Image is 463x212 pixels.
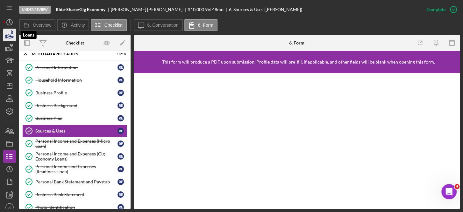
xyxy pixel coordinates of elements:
[35,103,118,108] div: Business Background
[118,77,124,83] div: R E
[229,7,302,12] div: 6. Sources & Uses ([PERSON_NAME])
[426,3,445,16] div: Complete
[22,125,127,137] a: Sources & UsesRE
[32,52,110,56] div: MED Loan Application
[454,184,459,189] span: 4
[22,137,127,150] a: Personal Income and Expenses (Micro Loan)RE
[118,179,124,185] div: R E
[147,23,179,28] label: 6. Conversation
[118,90,124,96] div: R E
[35,192,118,197] div: Business Bank Statement
[22,99,127,112] a: Business BackgroundRE
[134,19,183,31] button: 6. Conversation
[22,112,127,125] a: Business PlanRE
[33,23,51,28] label: Overview
[19,6,51,14] div: Under Review
[104,23,123,28] label: Checklist
[188,7,204,12] span: $10,000
[22,175,127,188] a: Personal Bank Statement and PaystubRE
[198,23,213,28] label: 6. Form
[35,139,118,149] div: Personal Income and Expenses (Micro Loan)
[35,116,118,121] div: Business Plan
[35,90,118,95] div: Business Profile
[22,61,127,74] a: Personal InformationRE
[35,65,118,70] div: Personal Information
[71,23,85,28] label: Activity
[35,205,118,210] div: Photo Identification
[212,7,224,12] div: 48 mo
[184,19,217,31] button: 6. Form
[22,74,127,86] a: Household InformationRE
[118,64,124,71] div: R E
[420,3,460,16] button: Complete
[35,128,118,133] div: Sources & Uses
[162,59,435,65] div: This form will produce a PDF upon submission. Profile data will pre-fill, if applicable, and othe...
[441,184,457,199] iframe: Intercom live chat
[22,163,127,175] a: Personal Income and Expenses (Readiness Loan)RE
[35,78,118,83] div: Household Information
[118,140,124,147] div: R E
[118,166,124,172] div: R E
[118,153,124,160] div: R E
[19,19,55,31] button: Overview
[118,102,124,109] div: R E
[66,40,84,45] div: Checklist
[35,179,118,184] div: Personal Bank Statement and Paystub
[22,188,127,201] a: Business Bank StatementRE
[22,86,127,99] a: Business ProfileRE
[35,151,118,161] div: Personal Income and Expenses (Gig-Economy Loans)
[118,128,124,134] div: R E
[118,191,124,198] div: R E
[35,164,118,174] div: Personal Income and Expenses (Readiness Loan)
[22,150,127,163] a: Personal Income and Expenses (Gig-Economy Loans)RE
[91,19,127,31] button: Checklist
[57,19,89,31] button: Activity
[118,204,124,210] div: R E
[111,7,188,12] div: [PERSON_NAME] [PERSON_NAME]
[118,115,124,121] div: R E
[8,206,12,209] text: LG
[289,40,304,45] div: 6. Form
[56,7,105,12] b: Ride-Share/Gig Economy
[205,7,211,12] div: 9 %
[114,52,126,56] div: 18 / 18
[140,79,454,202] iframe: Lenderfit form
